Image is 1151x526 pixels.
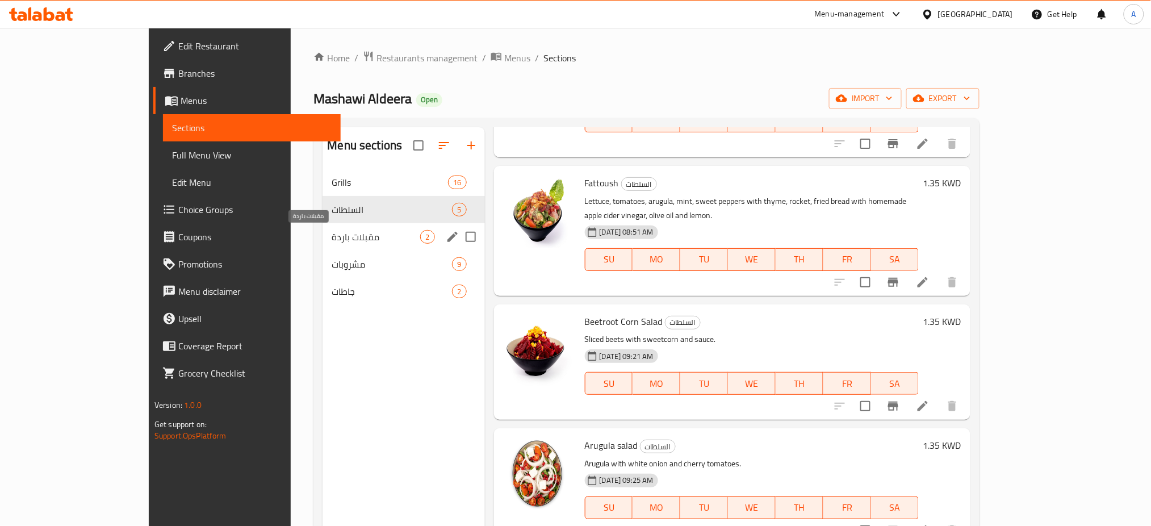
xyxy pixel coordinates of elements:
[915,91,970,106] span: export
[178,285,332,298] span: Menu disclaimer
[733,113,771,130] span: WE
[323,278,484,305] div: جاطات2
[416,95,442,105] span: Open
[1132,8,1136,20] span: A
[163,141,341,169] a: Full Menu View
[153,223,341,251] a: Coupons
[452,285,466,298] div: items
[323,169,484,196] div: Grills16
[685,499,723,516] span: TU
[323,196,484,223] div: السلطات5
[621,177,657,191] div: السلطات
[923,314,961,329] h6: 1.35 KWD
[163,169,341,196] a: Edit Menu
[680,248,728,271] button: TU
[585,248,633,271] button: SU
[453,204,466,215] span: 5
[585,496,633,519] button: SU
[828,113,867,130] span: FR
[332,176,448,189] div: Grills
[776,372,823,395] button: TH
[595,351,658,362] span: [DATE] 09:21 AM
[503,175,576,248] img: Fattoush
[640,440,676,453] div: السلطات
[535,51,539,65] li: /
[590,375,629,392] span: SU
[880,130,907,157] button: Branch-specific-item
[444,228,461,245] button: edit
[780,499,819,516] span: TH
[323,223,484,251] div: مقبلات باردة2edit
[153,360,341,387] a: Grocery Checklist
[633,248,680,271] button: MO
[153,87,341,114] a: Menus
[829,88,902,109] button: import
[666,316,700,329] span: السلطات
[876,113,914,130] span: SA
[876,251,914,268] span: SA
[939,269,966,296] button: delete
[323,164,484,310] nav: Menu sections
[590,251,629,268] span: SU
[332,285,452,298] span: جاطات
[880,393,907,420] button: Branch-specific-item
[354,51,358,65] li: /
[776,496,823,519] button: TH
[637,113,676,130] span: MO
[590,113,629,130] span: SU
[178,257,332,271] span: Promotions
[939,130,966,157] button: delete
[876,375,914,392] span: SA
[585,372,633,395] button: SU
[184,398,202,412] span: 1.0.0
[585,457,919,471] p: Arugula with white onion and cherry tomatoes.
[780,251,819,268] span: TH
[332,230,420,244] span: مقبلات باردة
[416,93,442,107] div: Open
[685,375,723,392] span: TU
[906,88,980,109] button: export
[637,251,676,268] span: MO
[491,51,530,65] a: Menus
[585,332,919,347] p: Sliced ​​beets with sweetcorn and sauce.
[733,375,771,392] span: WE
[595,227,658,237] span: [DATE] 08:51 AM
[458,132,485,159] button: Add section
[780,375,819,392] span: TH
[838,91,893,106] span: import
[828,375,867,392] span: FR
[685,251,723,268] span: TU
[680,496,728,519] button: TU
[153,278,341,305] a: Menu disclaimer
[332,203,452,216] span: السلطات
[453,286,466,297] span: 2
[938,8,1013,20] div: [GEOGRAPHIC_DATA]
[590,499,629,516] span: SU
[323,251,484,278] div: مشروبات9
[178,39,332,53] span: Edit Restaurant
[853,132,877,156] span: Select to update
[172,121,332,135] span: Sections
[452,203,466,216] div: items
[728,496,776,519] button: WE
[680,372,728,395] button: TU
[504,51,530,65] span: Menus
[871,248,919,271] button: SA
[622,178,656,191] span: السلطات
[916,275,930,289] a: Edit menu item
[178,339,332,353] span: Coverage Report
[420,230,434,244] div: items
[880,269,907,296] button: Branch-specific-item
[154,417,207,432] span: Get support on:
[407,133,430,157] span: Select all sections
[153,196,341,223] a: Choice Groups
[363,51,478,65] a: Restaurants management
[178,66,332,80] span: Branches
[823,372,871,395] button: FR
[153,32,341,60] a: Edit Restaurant
[776,248,823,271] button: TH
[376,51,478,65] span: Restaurants management
[637,499,676,516] span: MO
[828,251,867,268] span: FR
